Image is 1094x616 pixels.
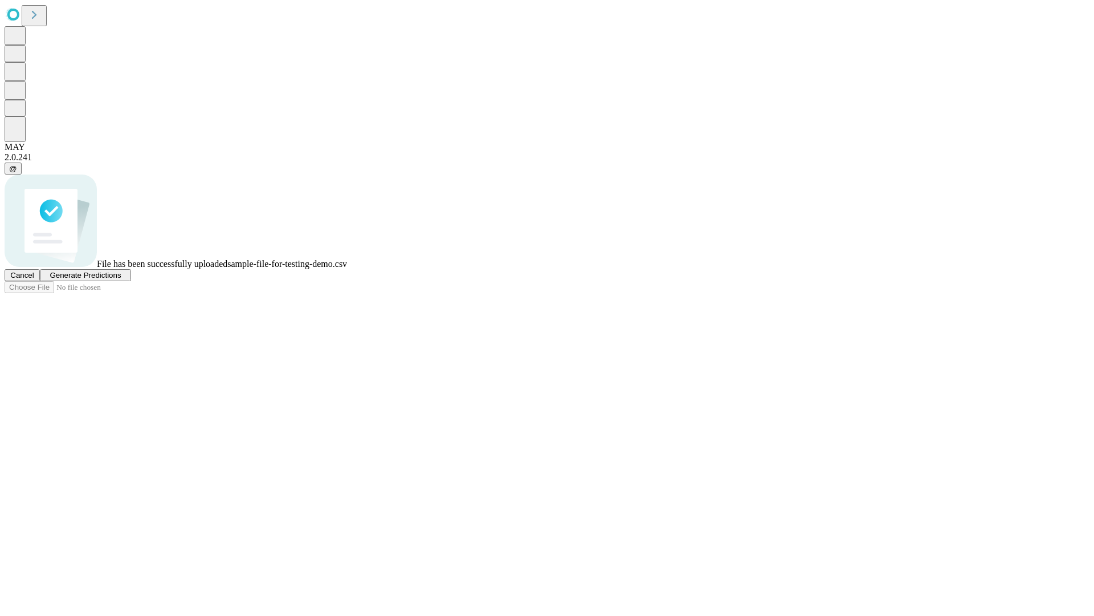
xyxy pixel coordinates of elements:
button: Generate Predictions [40,269,131,281]
button: @ [5,163,22,175]
span: Generate Predictions [50,271,121,279]
span: @ [9,164,17,173]
span: Cancel [10,271,34,279]
span: sample-file-for-testing-demo.csv [227,259,347,269]
button: Cancel [5,269,40,281]
span: File has been successfully uploaded [97,259,227,269]
div: MAY [5,142,1089,152]
div: 2.0.241 [5,152,1089,163]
